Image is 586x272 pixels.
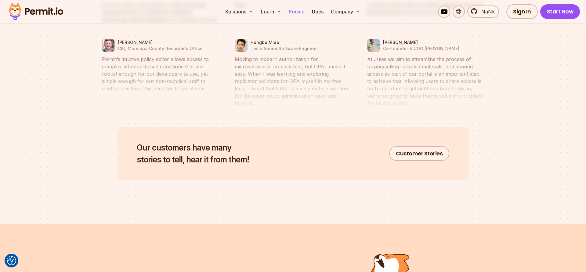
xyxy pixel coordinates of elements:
[540,4,580,19] a: Start Now
[367,56,484,107] blockquote: At Jules we aim to streamline the process of buying/selling recycled materials, and sharing acces...
[137,142,249,154] span: Our customers have many
[7,256,16,265] button: Consent Preferences
[389,146,449,161] a: Customer Stories
[251,39,318,45] p: Hongbo Miao
[102,56,219,92] blockquote: Permit’s intuitive policy editor allows access to complex attribute-based conditions that are rob...
[506,4,538,19] a: Sign In
[223,5,256,18] button: Solutions
[383,45,459,52] p: Co-founder & COO [PERSON_NAME]
[118,39,203,45] p: [PERSON_NAME]
[328,5,363,18] button: Company
[137,142,249,165] h2: stories to tell, hear it from them!
[251,45,318,52] p: Tesla Senior Software Engineer
[286,5,307,18] a: Pricing
[309,5,326,18] a: Docs
[259,5,284,18] button: Learn
[467,5,499,18] a: NaNk
[367,38,380,53] img: Jean Philippe Boul | Co-founder & COO Jules AI
[102,38,114,53] img: Nate Young | CIO, Maricopa County Recorder's Office
[478,8,495,15] span: NaNk
[118,45,203,52] p: CIO, Maricopa County Recorder's Office
[383,39,459,45] p: [PERSON_NAME]
[7,256,16,265] img: Revisit consent button
[235,56,352,107] blockquote: Moving to modern authorization for microservices is no easy feat, but OPAL made it easy. When I w...
[6,1,66,22] img: Permit logo
[235,38,247,53] img: Hongbo Miao | Tesla Senior Software Engineer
